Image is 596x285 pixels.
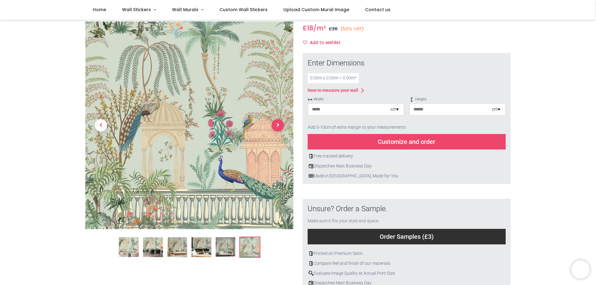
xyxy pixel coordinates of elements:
[308,173,506,179] div: Made in [GEOGRAPHIC_DATA], Made for You
[216,237,236,257] img: WS-74122-05
[272,119,284,131] span: Next
[308,204,506,214] div: Unsure? Order a Sample.
[308,153,506,159] div: Free tracked delivery
[341,26,364,32] small: (50% OFF)
[219,7,268,13] span: Custom Wall Stickers
[119,237,139,257] img: Garden Arch Peacock Chinoiserie Wall Mural Wallpaper
[122,7,151,13] span: Wall Stickers
[303,38,346,48] button: Add to wishlistAdd to wishlist
[303,40,307,45] i: Add to wishlist
[303,24,313,33] span: £
[262,53,293,198] a: Next
[571,260,590,279] iframe: Brevo live chat
[240,237,260,257] img: WS-74122-06
[308,229,506,244] div: Order Samples (£3)
[283,7,349,13] span: Upload Custom Mural Image
[309,173,314,178] img: uk
[391,106,399,113] div: cm ▾
[308,58,506,69] div: Enter Dimensions
[313,24,326,33] span: /m²
[308,134,506,149] div: Customize and order
[308,270,506,277] div: Evaluate Image Quality at Actual Print Size
[308,261,506,267] div: Compare feel and finish of our materials
[308,97,404,102] span: Width
[308,87,358,94] div: How to measure your wall
[143,237,163,257] img: WS-74122-02
[332,26,338,32] span: 36
[93,7,106,13] span: Home
[365,7,391,13] span: Contact us
[95,119,107,131] span: Previous
[85,21,293,229] img: WS-74122-06
[167,237,187,257] img: WS-74122-03
[308,163,506,169] div: Dispatches Next Business Day
[172,7,198,13] span: Wall Murals
[192,237,211,257] img: WS-74122-04
[85,53,116,198] a: Previous
[329,26,338,32] span: £
[308,73,359,83] div: 0.00 m x 0.00 m = 0.00 m²
[308,218,506,224] div: Make sure it fits your style and space.
[409,97,506,102] span: Height
[492,106,500,113] div: cm ▾
[308,251,506,257] div: Printed on Premium Satin
[307,24,313,33] span: 18
[308,121,506,134] div: Add 5-10cm of extra margin to your measurements.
